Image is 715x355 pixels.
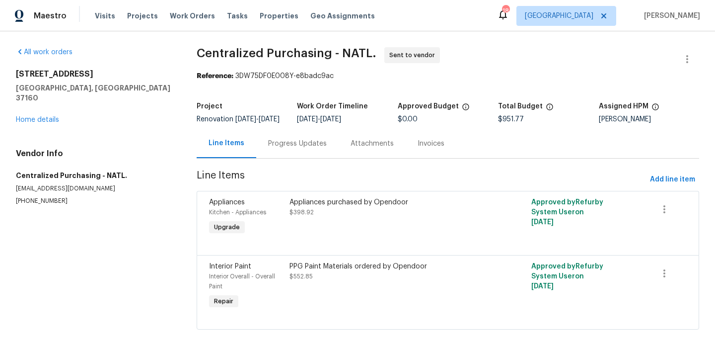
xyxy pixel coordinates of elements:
[210,296,237,306] span: Repair
[16,69,173,79] h2: [STREET_ADDRESS]
[650,174,695,186] span: Add line item
[95,11,115,21] span: Visits
[227,12,248,19] span: Tasks
[235,116,280,123] span: -
[16,83,173,103] h5: [GEOGRAPHIC_DATA], [GEOGRAPHIC_DATA] 37160
[531,199,603,226] span: Approved by Refurby System User on
[398,116,418,123] span: $0.00
[418,139,444,149] div: Invoices
[16,149,173,159] h4: Vendor Info
[546,103,554,116] span: The total cost of line items that have been proposed by Opendoor. This sum includes line items th...
[197,73,233,80] b: Reference:
[210,222,244,232] span: Upgrade
[320,116,341,123] span: [DATE]
[127,11,158,21] span: Projects
[197,116,280,123] span: Renovation
[197,103,222,110] h5: Project
[498,116,524,123] span: $951.77
[498,103,543,110] h5: Total Budget
[209,273,275,289] span: Interior Overall - Overall Paint
[197,71,699,81] div: 3DW75DF0E008Y-e8badc9ac
[16,49,72,56] a: All work orders
[289,197,485,207] div: Appliances purchased by Opendoor
[170,11,215,21] span: Work Orders
[297,116,318,123] span: [DATE]
[260,11,298,21] span: Properties
[297,103,368,110] h5: Work Order Timeline
[235,116,256,123] span: [DATE]
[646,171,699,189] button: Add line item
[209,263,251,270] span: Interior Paint
[34,11,67,21] span: Maestro
[502,6,509,16] div: 18
[462,103,470,116] span: The total cost of line items that have been approved by both Opendoor and the Trade Partner. This...
[289,209,314,215] span: $398.92
[16,197,173,205] p: [PHONE_NUMBER]
[389,50,439,60] span: Sent to vendor
[197,47,376,59] span: Centralized Purchasing - NATL.
[531,283,554,290] span: [DATE]
[209,199,245,206] span: Appliances
[651,103,659,116] span: The hpm assigned to this work order.
[640,11,700,21] span: [PERSON_NAME]
[209,138,244,148] div: Line Items
[310,11,375,21] span: Geo Assignments
[197,171,646,189] span: Line Items
[531,263,603,290] span: Approved by Refurby System User on
[599,103,648,110] h5: Assigned HPM
[525,11,593,21] span: [GEOGRAPHIC_DATA]
[16,116,59,123] a: Home details
[268,139,327,149] div: Progress Updates
[289,262,485,271] div: PPG Paint Materials ordered by Opendoor
[289,273,313,279] span: $552.85
[351,139,394,149] div: Attachments
[531,219,554,226] span: [DATE]
[16,171,173,180] h5: Centralized Purchasing - NATL.
[209,209,266,215] span: Kitchen - Appliances
[16,184,173,193] p: [EMAIL_ADDRESS][DOMAIN_NAME]
[297,116,341,123] span: -
[398,103,459,110] h5: Approved Budget
[599,116,699,123] div: [PERSON_NAME]
[259,116,280,123] span: [DATE]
